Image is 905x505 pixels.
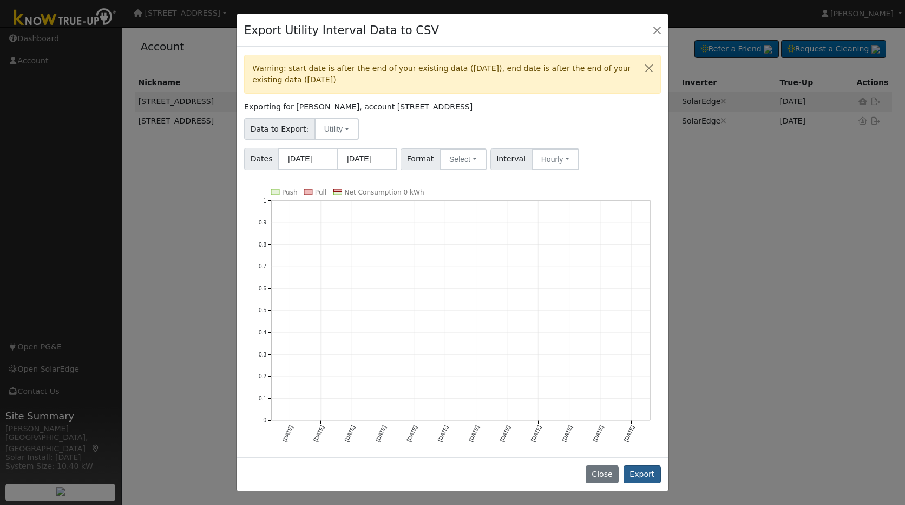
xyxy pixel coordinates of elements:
[345,189,424,196] text: Net Consumption 0 kWh
[344,424,356,442] text: [DATE]
[259,264,266,270] text: 0.7
[259,286,266,292] text: 0.6
[624,465,661,484] button: Export
[592,424,605,442] text: [DATE]
[244,22,439,39] h4: Export Utility Interval Data to CSV
[244,101,473,113] label: Exporting for [PERSON_NAME], account [STREET_ADDRESS]
[650,22,665,37] button: Close
[440,148,487,170] button: Select
[244,118,315,140] span: Data to Export:
[259,329,266,335] text: 0.4
[586,465,619,484] button: Close
[259,219,266,225] text: 0.9
[264,198,267,204] text: 1
[315,189,326,196] text: Pull
[499,424,511,442] text: [DATE]
[561,424,573,442] text: [DATE]
[259,373,266,379] text: 0.2
[532,148,579,170] button: Hourly
[375,424,387,442] text: [DATE]
[530,424,542,442] text: [DATE]
[282,189,298,196] text: Push
[437,424,449,442] text: [DATE]
[264,417,267,423] text: 0
[259,352,266,358] text: 0.3
[313,424,325,442] text: [DATE]
[259,308,266,314] text: 0.5
[244,148,279,170] span: Dates
[244,55,661,94] div: Warning: start date is after the end of your existing data ([DATE]), end date is after the end of...
[490,148,532,170] span: Interval
[259,242,266,248] text: 0.8
[638,55,660,82] button: Close
[401,148,440,170] span: Format
[259,396,266,402] text: 0.1
[623,424,635,442] text: [DATE]
[468,424,480,442] text: [DATE]
[314,118,359,140] button: Utility
[406,424,418,442] text: [DATE]
[281,424,294,442] text: [DATE]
